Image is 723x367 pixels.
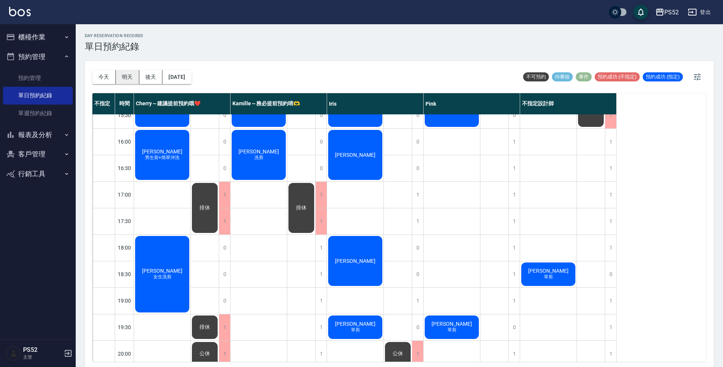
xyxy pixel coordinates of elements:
span: [PERSON_NAME] [333,152,377,158]
div: 0 [412,314,423,340]
h3: 單日預約紀錄 [85,41,143,52]
img: Logo [9,7,31,16]
div: 1 [219,314,230,340]
div: 1 [508,182,520,208]
div: 0 [315,155,327,181]
div: 1 [605,182,616,208]
div: 0 [219,129,230,155]
span: 公休 [391,350,405,357]
div: 1 [508,129,520,155]
button: PS52 [652,5,682,20]
button: [DATE] [162,70,191,84]
div: 不指定 [92,93,115,114]
div: PS52 [664,8,679,17]
button: 行銷工具 [3,164,73,184]
div: 0 [219,288,230,314]
span: 單剪 [446,327,458,333]
span: [PERSON_NAME] [237,148,280,155]
div: 16:00 [115,128,134,155]
span: 預約成功 (不指定) [595,73,640,80]
span: 排休 [198,324,212,331]
div: 15:30 [115,102,134,128]
div: 1 [605,208,616,234]
div: 1 [508,155,520,181]
div: 時間 [115,93,134,114]
span: 待審核 [552,73,573,80]
div: 1 [605,341,616,367]
div: 18:00 [115,234,134,261]
p: 主管 [23,354,62,361]
span: [PERSON_NAME] [430,321,474,327]
span: 單剪 [542,274,555,280]
div: 17:30 [115,208,134,234]
div: 1 [315,235,327,261]
span: 單剪 [349,327,361,333]
div: 20:00 [115,340,134,367]
button: 後天 [139,70,163,84]
span: [PERSON_NAME] [333,321,377,327]
div: 0 [412,155,423,181]
span: 女生洗剪 [152,274,173,280]
button: 櫃檯作業 [3,27,73,47]
div: 1 [219,182,230,208]
div: 不指定設計師 [520,93,617,114]
span: [PERSON_NAME] [140,148,184,155]
div: 0 [315,129,327,155]
div: 1 [605,288,616,314]
div: 1 [605,235,616,261]
div: 0 [412,261,423,287]
span: 事件 [576,73,592,80]
div: 0 [412,129,423,155]
div: 18:30 [115,261,134,287]
div: 1 [315,341,327,367]
div: 0 [219,235,230,261]
div: 16:30 [115,155,134,181]
div: 1 [219,341,230,367]
div: 1 [508,208,520,234]
button: 客戶管理 [3,144,73,164]
div: 1 [412,182,423,208]
button: 預約管理 [3,47,73,67]
h2: day Reservation records [85,33,143,38]
div: 1 [315,288,327,314]
div: 1 [605,129,616,155]
a: 單週預約紀錄 [3,105,73,122]
span: 排休 [198,205,212,211]
div: 1 [508,261,520,287]
div: 1 [315,261,327,287]
div: 1 [605,102,616,128]
div: 19:00 [115,287,134,314]
div: 0 [219,155,230,181]
div: Cherry～建議提前預約哦❤️ [134,93,231,114]
span: 公休 [198,350,212,357]
button: 登出 [685,5,714,19]
h5: PS52 [23,346,62,354]
div: Iris [327,93,424,114]
div: 1 [508,235,520,261]
span: 不可預約 [523,73,549,80]
button: 今天 [92,70,116,84]
span: [PERSON_NAME] [140,268,184,274]
div: Pink [424,93,520,114]
div: 1 [605,314,616,340]
div: 1 [508,341,520,367]
span: 男生剪+簡單沖洗 [143,155,181,161]
div: 1 [315,314,327,340]
div: 1 [605,155,616,181]
button: 報表及分析 [3,125,73,145]
div: 1 [412,341,423,367]
button: save [633,5,648,20]
span: [PERSON_NAME] [527,268,570,274]
div: 0 [605,261,616,287]
div: 0 [219,261,230,287]
div: Kamille～務必提前預約唷🫶 [231,93,327,114]
span: 排休 [294,205,308,211]
div: 0 [412,235,423,261]
div: 1 [315,208,327,234]
div: 19:30 [115,314,134,340]
span: [PERSON_NAME] [333,258,377,264]
span: 洗剪 [253,155,265,161]
button: 明天 [116,70,139,84]
img: Person [6,346,21,361]
a: 單日預約紀錄 [3,87,73,104]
